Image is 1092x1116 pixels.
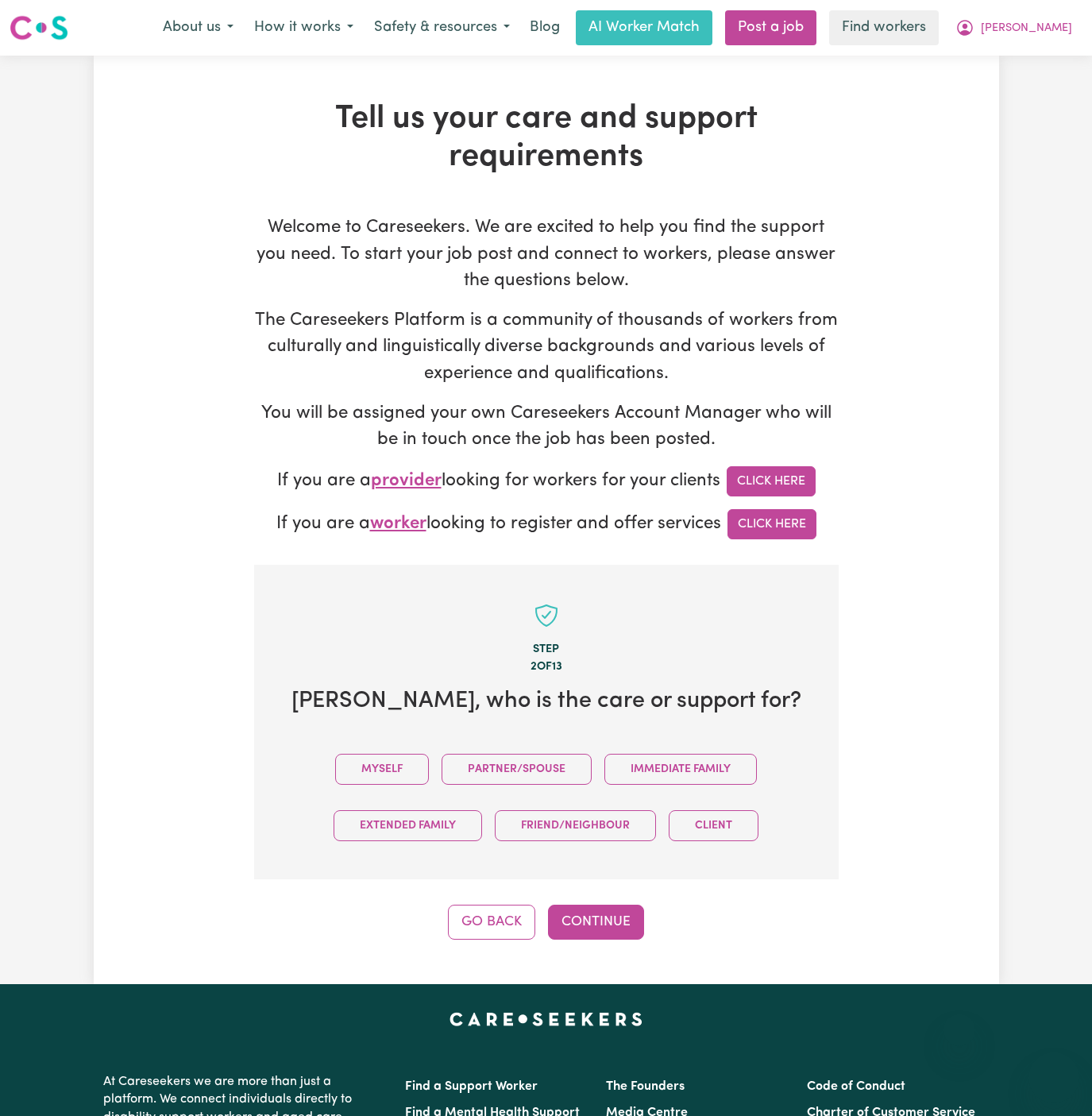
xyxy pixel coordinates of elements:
img: Careseekers logo [10,14,68,42]
button: Partner/Spouse [442,754,592,785]
a: Find workers [829,10,939,45]
div: Step [280,641,813,658]
button: Go Back [448,905,535,940]
a: Post a job [725,10,816,45]
button: Extended Family [334,810,482,841]
a: Find a Support Worker [405,1080,538,1093]
p: The Careseekers Platform is a community of thousands of workers from culturally and linguisticall... [254,307,839,388]
button: Immediate Family [604,754,757,785]
iframe: Button to launch messaging window [1028,1052,1079,1103]
button: About us [152,11,244,44]
button: Safety & resources [364,11,520,44]
a: Click Here [727,466,816,496]
a: The Founders [606,1080,685,1093]
h1: Tell us your care and support requirements [254,100,839,176]
span: provider [371,472,442,490]
p: If you are a looking to register and offer services [254,509,839,539]
a: Careseekers home page [450,1013,642,1025]
button: Continue [548,905,644,940]
button: How it works [244,11,364,44]
a: AI Worker Match [576,10,712,45]
a: Careseekers logo [10,10,68,46]
a: Click Here [727,509,816,539]
a: Code of Conduct [807,1080,905,1093]
button: Client [669,810,758,841]
button: Friend/Neighbour [495,810,656,841]
p: You will be assigned your own Careseekers Account Manager who will be in touch once the job has b... [254,400,839,454]
a: Blog [520,10,569,45]
h2: [PERSON_NAME] , who is the care or support for? [280,688,813,716]
iframe: Close message [943,1014,975,1046]
button: Myself [335,754,429,785]
p: Welcome to Careseekers. We are excited to help you find the support you need. To start your job p... [254,214,839,295]
span: worker [370,515,426,533]
button: My Account [945,11,1082,44]
span: [PERSON_NAME] [981,20,1072,37]
div: 2 of 13 [280,658,813,675]
p: If you are a looking for workers for your clients [254,466,839,496]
